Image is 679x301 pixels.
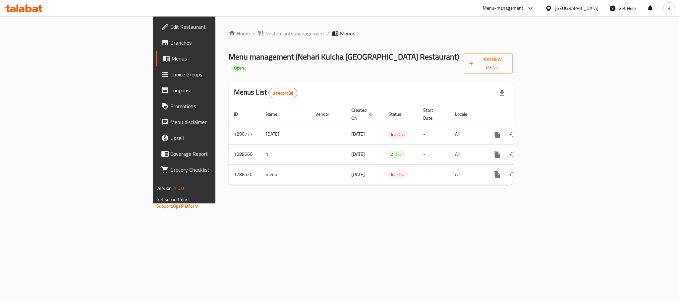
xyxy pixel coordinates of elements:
span: Menus [340,29,355,37]
span: Active [388,151,405,158]
span: Menus [172,55,261,63]
span: Menu management ( Nehari Kulcha [GEOGRAPHIC_DATA] Restaurant ) [229,49,459,64]
span: Vendor [315,110,338,118]
span: [DATE] [351,150,365,158]
span: Coverage Report [170,150,261,158]
a: Upsell [156,130,266,146]
table: enhanced table [229,104,558,185]
a: Edit Restaurant [156,19,266,35]
td: - [418,164,450,185]
button: more [489,126,505,142]
a: Choice Groups [156,66,266,82]
h2: Menus List [234,87,297,98]
span: Add New Menu [469,55,507,72]
span: 3 record(s) [269,90,297,96]
span: Locale [455,110,476,118]
span: 1.0.0 [174,184,184,193]
div: [GEOGRAPHIC_DATA] [555,5,598,12]
div: Menu-management [483,4,524,12]
a: Branches [156,35,266,51]
span: Inactive [388,171,408,179]
span: Edit Restaurant [170,23,261,31]
button: Change Status [505,147,521,162]
span: [DATE] [351,170,365,179]
span: ID [234,110,247,118]
th: Actions [484,104,558,124]
td: - [418,144,450,164]
button: Add New Menu [464,53,513,74]
span: Grocery Checklist [170,166,261,174]
a: Coupons [156,82,266,98]
span: Upsell [170,134,261,142]
span: [DATE] [351,130,365,138]
a: Restaurants management [257,29,324,37]
span: Choice Groups [170,70,261,78]
a: Coverage Report [156,146,266,162]
td: All [450,144,484,164]
span: Coupons [170,86,261,94]
a: Promotions [156,98,266,114]
a: Support.OpsPlatform [156,202,198,210]
a: Grocery Checklist [156,162,266,178]
td: 1 [260,144,310,164]
button: more [489,147,505,162]
span: B [667,5,670,12]
span: Name [266,110,286,118]
span: Status [388,110,410,118]
span: Menu disclaimer [170,118,261,126]
td: - [418,124,450,144]
a: Menu disclaimer [156,114,266,130]
li: / [327,29,329,37]
button: Change Status [505,167,521,183]
span: Version: [156,184,173,193]
a: Menus [156,51,266,66]
td: [DATE] [260,124,310,144]
button: more [489,167,505,183]
span: Restaurants management [265,29,324,37]
span: Inactive [388,131,408,138]
div: Export file [494,85,510,101]
button: Change Status [505,126,521,142]
nav: breadcrumb [229,29,513,37]
td: All [450,124,484,144]
span: Promotions [170,102,261,110]
td: All [450,164,484,185]
td: menu [260,164,310,185]
span: Branches [170,39,261,47]
span: Created On [351,106,375,122]
span: Get support on: [156,195,187,204]
div: Total records count [268,88,297,98]
span: Start Date [423,106,442,122]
